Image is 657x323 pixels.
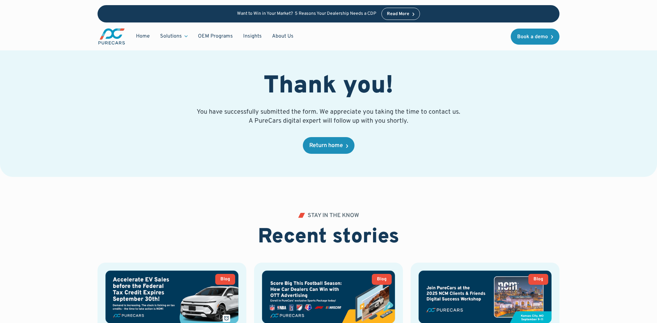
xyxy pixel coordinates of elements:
[309,143,343,149] div: Return home
[377,277,387,282] div: Blog
[155,30,193,42] div: Solutions
[264,72,393,101] h1: Thank you!
[387,12,409,16] div: Read More
[160,33,182,40] div: Solutions
[381,8,420,20] a: Read More
[258,225,399,250] h2: Recent stories
[237,11,376,17] p: Want to Win in Your Market? 5 Reasons Your Dealership Needs a CDP
[98,28,126,45] img: purecars logo
[517,34,548,39] div: Book a demo
[511,29,559,45] a: Book a demo
[193,30,238,42] a: OEM Programs
[131,30,155,42] a: Home
[533,277,543,282] div: Blog
[308,213,359,219] div: STAY IN THE KNOW
[238,30,267,42] a: Insights
[220,277,230,282] div: Blog
[303,137,354,154] a: Return home
[98,28,126,45] a: main
[195,108,462,126] p: You have successfully submitted the form. We appreciate you taking the time to contact us. A Pure...
[267,30,299,42] a: About Us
